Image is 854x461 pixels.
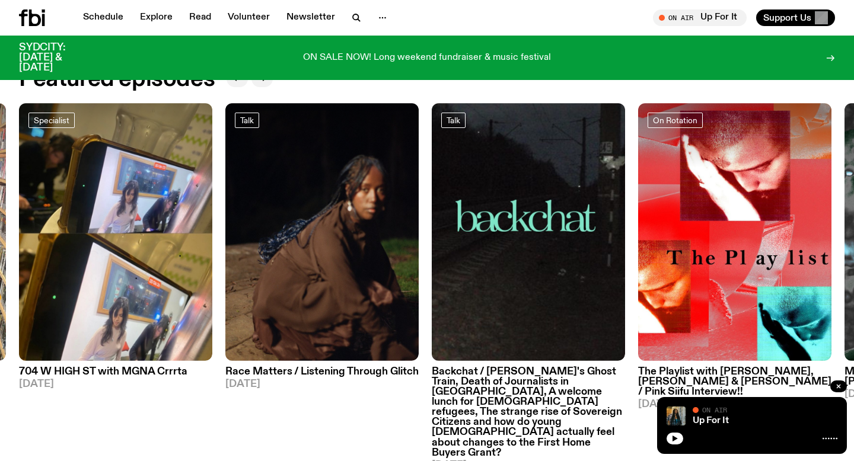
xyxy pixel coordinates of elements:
a: Up For It [693,416,729,425]
a: Talk [441,113,466,128]
img: Artist MGNA Crrrta [19,103,212,361]
img: Fetle crouches in a park at night. They are wearing a long brown garment and looking solemnly int... [225,103,419,361]
span: Talk [447,116,460,124]
span: Support Us [763,12,811,23]
span: On Air [702,406,727,414]
h3: Race Matters / Listening Through Glitch [225,367,419,377]
span: [DATE] [225,379,419,389]
span: On Rotation [653,116,697,124]
button: On AirUp For It [653,9,747,26]
h2: Featured episodes [19,69,215,90]
a: Talk [235,113,259,128]
h3: The Playlist with [PERSON_NAME], [PERSON_NAME] & [PERSON_NAME] / Pink Siifu Interview!! [638,367,831,397]
a: On Rotation [648,113,703,128]
a: 704 W HIGH ST with MGNA Crrrta[DATE] [19,361,212,389]
h3: SYDCITY: [DATE] & [DATE] [19,43,95,73]
span: Talk [240,116,254,124]
a: Explore [133,9,180,26]
a: Read [182,9,218,26]
a: Volunteer [221,9,277,26]
a: Race Matters / Listening Through Glitch[DATE] [225,361,419,389]
img: Ify - a Brown Skin girl with black braided twists, looking up to the side with her tongue stickin... [667,406,686,425]
img: The cover image for this episode of The Playlist, featuring the title of the show as well as the ... [638,103,831,361]
a: Newsletter [279,9,342,26]
button: Support Us [756,9,835,26]
a: Schedule [76,9,130,26]
h3: 704 W HIGH ST with MGNA Crrrta [19,367,212,377]
h3: Backchat / [PERSON_NAME]'s Ghost Train, Death of Journalists in [GEOGRAPHIC_DATA], A welcome lunc... [432,367,625,458]
span: [DATE] [638,399,831,409]
span: [DATE] [19,379,212,389]
p: ON SALE NOW! Long weekend fundraiser & music festival [303,53,551,63]
a: The Playlist with [PERSON_NAME], [PERSON_NAME] & [PERSON_NAME] / Pink Siifu Interview!![DATE] [638,361,831,409]
span: Specialist [34,116,69,124]
a: Specialist [28,113,75,128]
